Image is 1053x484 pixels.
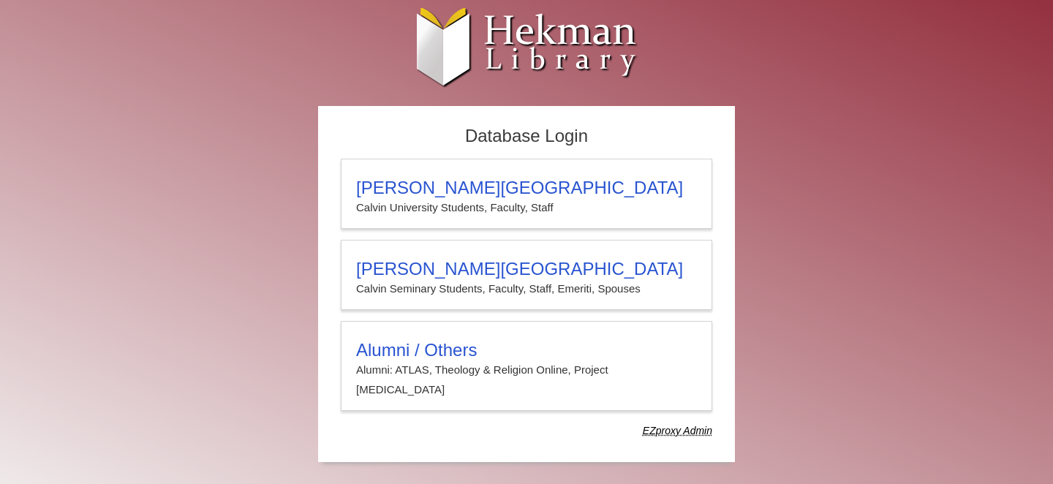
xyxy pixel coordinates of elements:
[356,259,697,279] h3: [PERSON_NAME][GEOGRAPHIC_DATA]
[643,425,712,436] dfn: Use Alumni login
[356,279,697,298] p: Calvin Seminary Students, Faculty, Staff, Emeriti, Spouses
[341,159,712,229] a: [PERSON_NAME][GEOGRAPHIC_DATA]Calvin University Students, Faculty, Staff
[356,360,697,399] p: Alumni: ATLAS, Theology & Religion Online, Project [MEDICAL_DATA]
[356,340,697,360] h3: Alumni / Others
[341,240,712,310] a: [PERSON_NAME][GEOGRAPHIC_DATA]Calvin Seminary Students, Faculty, Staff, Emeriti, Spouses
[356,198,697,217] p: Calvin University Students, Faculty, Staff
[356,340,697,399] summary: Alumni / OthersAlumni: ATLAS, Theology & Religion Online, Project [MEDICAL_DATA]
[356,178,697,198] h3: [PERSON_NAME][GEOGRAPHIC_DATA]
[333,121,720,151] h2: Database Login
